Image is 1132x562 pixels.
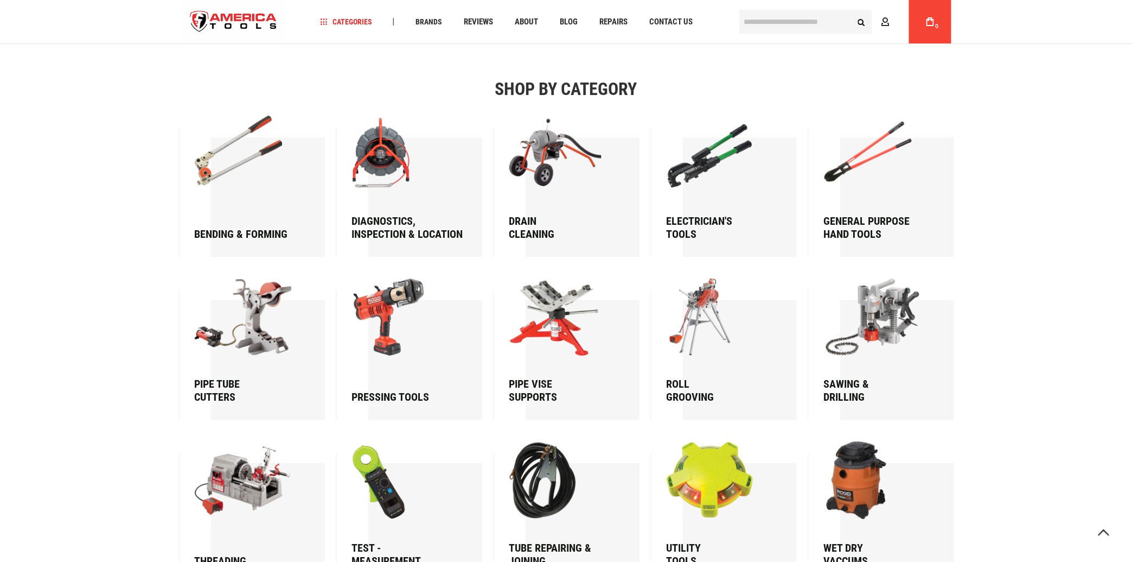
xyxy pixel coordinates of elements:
a: Pipe ViseSupports [509,279,613,403]
div: Sawing & Drilling [824,377,928,403]
span: 0 [936,23,939,29]
span: Contact Us [649,18,693,26]
a: About [510,15,543,29]
a: Diagnostics, Inspection & Location [352,116,465,241]
div: General Purpose Hand Tools [824,214,928,241]
span: Blog [560,18,578,26]
img: America Tools [181,2,286,42]
span: About [515,18,538,26]
a: Pipe TubeCutters [195,279,299,403]
div: Pipe Vise Supports [509,377,613,403]
a: Pressing Tools [352,279,456,403]
a: Sawing &Drilling [824,279,928,403]
a: Repairs [594,15,632,29]
a: store logo [181,2,286,42]
span: Categories [320,18,372,26]
div: Electrician's Tools [667,214,771,241]
a: Brands [411,15,447,29]
span: Repairs [599,18,628,26]
a: Categories [315,15,377,29]
a: Reviews [459,15,498,29]
a: Contact Us [644,15,698,29]
span: Brands [415,18,442,26]
div: Diagnostics, Inspection & Location [352,214,465,241]
a: Bending & forming [195,116,299,241]
a: DrainCleaning [509,116,613,241]
a: RollGrooving [667,279,771,403]
div: Shop by category [178,79,954,99]
button: Search [852,11,872,32]
div: Pipe Tube Cutters [195,377,299,403]
div: Bending & forming [195,228,299,241]
a: Blog [555,15,583,29]
span: Reviews [464,18,493,26]
div: Roll Grooving [667,377,771,403]
a: General PurposeHand Tools [824,116,928,241]
a: Electrician'sTools [667,116,771,241]
div: Pressing Tools [352,390,456,403]
div: Drain Cleaning [509,214,613,241]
